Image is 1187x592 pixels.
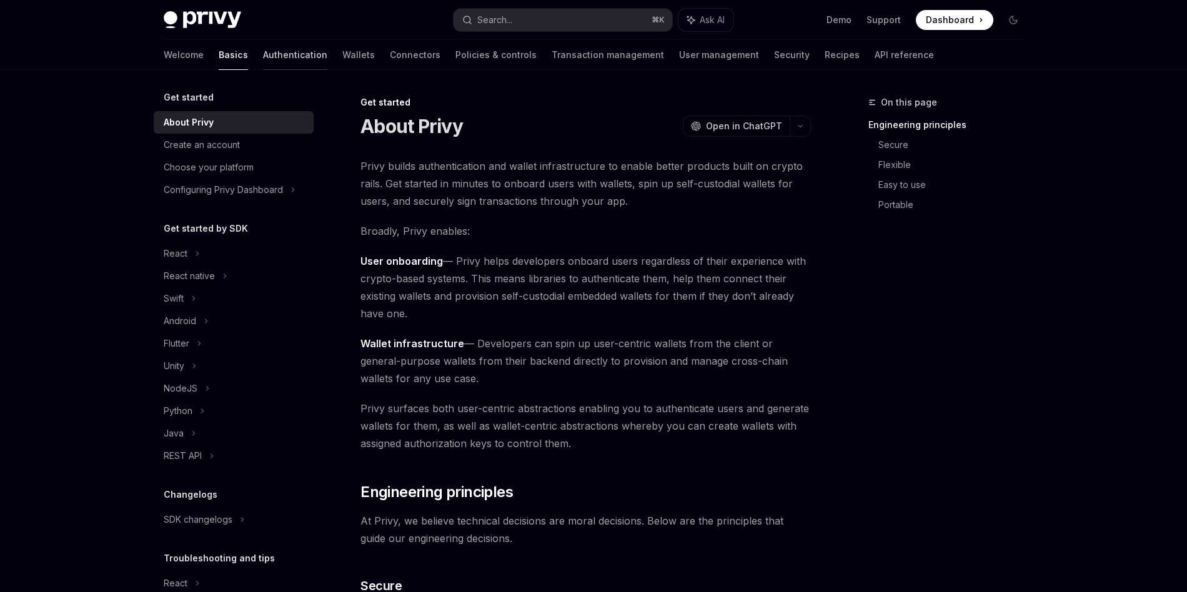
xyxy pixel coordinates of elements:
[867,14,901,26] a: Support
[926,14,974,26] span: Dashboard
[154,111,314,134] a: About Privy
[164,269,215,284] div: React native
[878,175,1033,195] a: Easy to use
[360,400,811,452] span: Privy surfaces both user-centric abstractions enabling you to authenticate users and generate wal...
[878,155,1033,175] a: Flexible
[552,40,664,70] a: Transaction management
[878,195,1033,215] a: Portable
[360,222,811,240] span: Broadly, Privy enables:
[827,14,852,26] a: Demo
[360,255,443,267] strong: User onboarding
[878,135,1033,155] a: Secure
[164,426,184,441] div: Java
[825,40,860,70] a: Recipes
[875,40,934,70] a: API reference
[454,9,672,31] button: Search...⌘K
[679,40,759,70] a: User management
[164,576,187,591] div: React
[774,40,810,70] a: Security
[477,12,512,27] div: Search...
[360,252,811,322] span: — Privy helps developers onboard users regardless of their experience with crypto-based systems. ...
[360,482,513,502] span: Engineering principles
[360,335,811,387] span: — Developers can spin up user-centric wallets from the client or general-purpose wallets from the...
[154,134,314,156] a: Create an account
[342,40,375,70] a: Wallets
[164,313,196,328] div: Android
[390,40,440,70] a: Connectors
[360,337,464,350] strong: Wallet infrastructure
[360,157,811,210] span: Privy builds authentication and wallet infrastructure to enable better products built on crypto r...
[164,336,189,351] div: Flutter
[164,512,232,527] div: SDK changelogs
[455,40,537,70] a: Policies & controls
[164,487,217,502] h5: Changelogs
[1003,10,1023,30] button: Toggle dark mode
[164,182,283,197] div: Configuring Privy Dashboard
[263,40,327,70] a: Authentication
[360,96,811,109] div: Get started
[868,115,1033,135] a: Engineering principles
[164,160,254,175] div: Choose your platform
[360,512,811,547] span: At Privy, we believe technical decisions are moral decisions. Below are the principles that guide...
[164,137,240,152] div: Create an account
[700,14,725,26] span: Ask AI
[164,358,184,373] div: Unity
[652,15,665,25] span: ⌘ K
[683,116,790,137] button: Open in ChatGPT
[219,40,248,70] a: Basics
[678,9,733,31] button: Ask AI
[164,448,202,463] div: REST API
[706,120,782,132] span: Open in ChatGPT
[164,551,275,566] h5: Troubleshooting and tips
[164,403,192,418] div: Python
[164,221,248,236] h5: Get started by SDK
[164,90,214,105] h5: Get started
[164,381,197,396] div: NodeJS
[154,156,314,179] a: Choose your platform
[164,115,214,130] div: About Privy
[916,10,993,30] a: Dashboard
[360,115,463,137] h1: About Privy
[881,95,937,110] span: On this page
[164,40,204,70] a: Welcome
[164,291,184,306] div: Swift
[164,246,187,261] div: React
[164,11,241,29] img: dark logo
